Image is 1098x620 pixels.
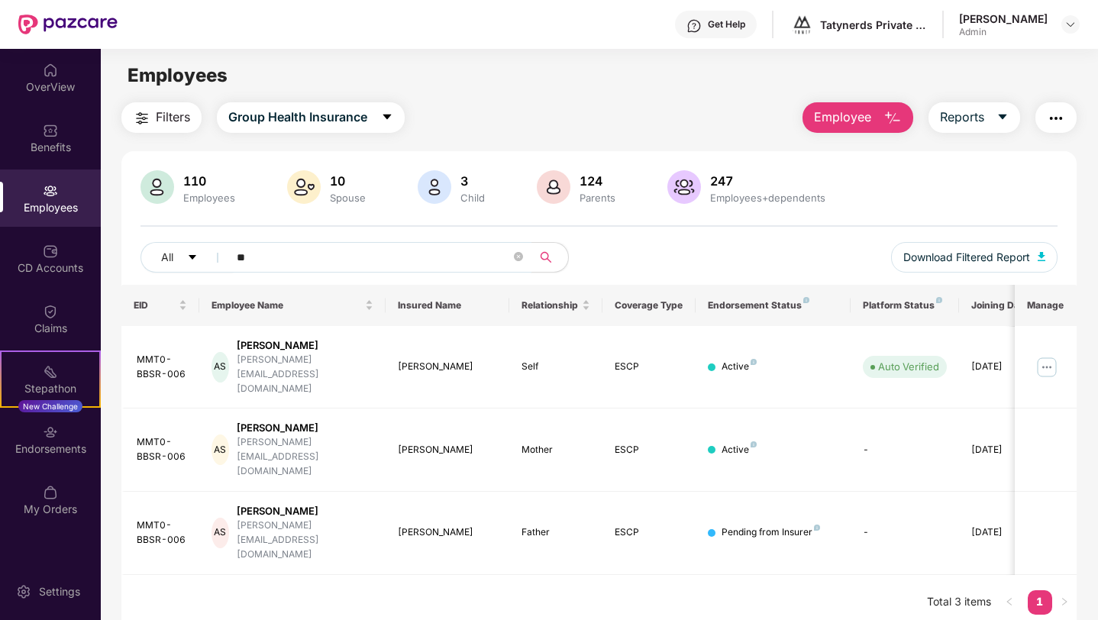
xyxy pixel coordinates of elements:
div: [PERSON_NAME][EMAIL_ADDRESS][DOMAIN_NAME] [237,435,373,479]
th: Joining Date [959,285,1052,326]
img: svg+xml;base64,PHN2ZyB4bWxucz0iaHR0cDovL3d3dy53My5vcmcvMjAwMC9zdmciIHdpZHRoPSIyNCIgaGVpZ2h0PSIyNC... [1047,109,1065,128]
div: Admin [959,26,1048,38]
div: MMT0-BBSR-006 [137,518,187,547]
div: [PERSON_NAME][EMAIL_ADDRESS][DOMAIN_NAME] [237,353,373,396]
span: All [161,249,173,266]
th: Coverage Type [602,285,696,326]
img: svg+xml;base64,PHN2ZyB4bWxucz0iaHR0cDovL3d3dy53My5vcmcvMjAwMC9zdmciIHdpZHRoPSIyNCIgaGVpZ2h0PSIyNC... [133,109,151,128]
img: svg+xml;base64,PHN2ZyB4bWxucz0iaHR0cDovL3d3dy53My5vcmcvMjAwMC9zdmciIHdpZHRoPSI4IiBoZWlnaHQ9IjgiIH... [936,297,942,303]
div: [PERSON_NAME][EMAIL_ADDRESS][DOMAIN_NAME] [237,518,373,562]
div: Mother [522,443,590,457]
div: 3 [457,173,488,189]
a: 1 [1028,590,1052,613]
span: search [531,251,560,263]
img: svg+xml;base64,PHN2ZyBpZD0iSGVscC0zMngzMiIgeG1sbnM9Imh0dHA6Ly93d3cudzMub3JnLzIwMDAvc3ZnIiB3aWR0aD... [686,18,702,34]
img: svg+xml;base64,PHN2ZyBpZD0iQ0RfQWNjb3VudHMiIGRhdGEtbmFtZT0iQ0QgQWNjb3VudHMiIHhtbG5zPSJodHRwOi8vd3... [43,244,58,259]
div: [PERSON_NAME] [398,443,498,457]
div: Employees [180,192,238,204]
div: 247 [707,173,828,189]
div: [DATE] [971,525,1040,540]
div: AS [212,518,229,548]
button: Download Filtered Report [891,242,1058,273]
div: AS [212,352,229,383]
button: Allcaret-down [140,242,234,273]
img: svg+xml;base64,PHN2ZyBpZD0iTXlfT3JkZXJzIiBkYXRhLW5hbWU9Ik15IE9yZGVycyIgeG1sbnM9Imh0dHA6Ly93d3cudz... [43,485,58,500]
div: [PERSON_NAME] [237,338,373,353]
img: svg+xml;base64,PHN2ZyB4bWxucz0iaHR0cDovL3d3dy53My5vcmcvMjAwMC9zdmciIHhtbG5zOnhsaW5rPSJodHRwOi8vd3... [667,170,701,204]
div: Parents [576,192,618,204]
div: Active [722,360,757,374]
div: Father [522,525,590,540]
div: Self [522,360,590,374]
div: 124 [576,173,618,189]
div: Get Help [708,18,745,31]
th: Manage [1015,285,1077,326]
img: svg+xml;base64,PHN2ZyB4bWxucz0iaHR0cDovL3d3dy53My5vcmcvMjAwMC9zdmciIHhtbG5zOnhsaW5rPSJodHRwOi8vd3... [883,109,902,128]
div: Child [457,192,488,204]
button: Reportscaret-down [928,102,1020,133]
span: Reports [940,108,984,127]
img: svg+xml;base64,PHN2ZyB4bWxucz0iaHR0cDovL3d3dy53My5vcmcvMjAwMC9zdmciIHhtbG5zOnhsaW5rPSJodHRwOi8vd3... [537,170,570,204]
div: ESCP [615,443,683,457]
div: 10 [327,173,369,189]
div: AS [212,434,229,465]
span: Employee [814,108,871,127]
div: ESCP [615,360,683,374]
button: left [997,590,1022,615]
div: Spouse [327,192,369,204]
span: Group Health Insurance [228,108,367,127]
span: EID [134,299,176,312]
img: manageButton [1035,355,1059,379]
img: New Pazcare Logo [18,15,118,34]
td: - [851,492,959,575]
div: Tatynerds Private Limited [820,18,927,32]
div: Platform Status [863,299,947,312]
span: close-circle [514,252,523,261]
span: Filters [156,108,190,127]
span: caret-down [996,111,1009,124]
div: Settings [34,584,85,599]
div: ESCP [615,525,683,540]
img: svg+xml;base64,PHN2ZyB4bWxucz0iaHR0cDovL3d3dy53My5vcmcvMjAwMC9zdmciIHdpZHRoPSI4IiBoZWlnaHQ9IjgiIH... [814,525,820,531]
img: svg+xml;base64,PHN2ZyBpZD0iU2V0dGluZy0yMHgyMCIgeG1sbnM9Imh0dHA6Ly93d3cudzMub3JnLzIwMDAvc3ZnIiB3aW... [16,584,31,599]
li: Previous Page [997,590,1022,615]
div: Stepathon [2,381,99,396]
th: Relationship [509,285,602,326]
img: svg+xml;base64,PHN2ZyB4bWxucz0iaHR0cDovL3d3dy53My5vcmcvMjAwMC9zdmciIHhtbG5zOnhsaW5rPSJodHRwOi8vd3... [140,170,174,204]
span: caret-down [381,111,393,124]
th: Insured Name [386,285,510,326]
div: MMT0-BBSR-006 [137,353,187,382]
button: Employee [803,102,913,133]
div: [DATE] [971,443,1040,457]
img: svg+xml;base64,PHN2ZyBpZD0iQmVuZWZpdHMiIHhtbG5zPSJodHRwOi8vd3d3LnczLm9yZy8yMDAwL3N2ZyIgd2lkdGg9Ij... [43,123,58,138]
img: svg+xml;base64,PHN2ZyB4bWxucz0iaHR0cDovL3d3dy53My5vcmcvMjAwMC9zdmciIHdpZHRoPSI4IiBoZWlnaHQ9IjgiIH... [751,441,757,447]
span: Download Filtered Report [903,249,1030,266]
span: close-circle [514,250,523,265]
button: Filters [121,102,202,133]
img: svg+xml;base64,PHN2ZyB4bWxucz0iaHR0cDovL3d3dy53My5vcmcvMjAwMC9zdmciIHdpZHRoPSIyMSIgaGVpZ2h0PSIyMC... [43,364,58,379]
img: svg+xml;base64,PHN2ZyBpZD0iRW1wbG95ZWVzIiB4bWxucz0iaHR0cDovL3d3dy53My5vcmcvMjAwMC9zdmciIHdpZHRoPS... [43,183,58,199]
li: Total 3 items [927,590,991,615]
span: Employees [128,64,228,86]
img: svg+xml;base64,PHN2ZyB4bWxucz0iaHR0cDovL3d3dy53My5vcmcvMjAwMC9zdmciIHdpZHRoPSI4IiBoZWlnaHQ9IjgiIH... [751,359,757,365]
th: Employee Name [199,285,386,326]
div: Active [722,443,757,457]
div: [PERSON_NAME] [398,360,498,374]
img: svg+xml;base64,PHN2ZyB4bWxucz0iaHR0cDovL3d3dy53My5vcmcvMjAwMC9zdmciIHdpZHRoPSI4IiBoZWlnaHQ9IjgiIH... [803,297,809,303]
button: search [531,242,569,273]
div: Pending from Insurer [722,525,820,540]
li: Next Page [1052,590,1077,615]
span: caret-down [187,252,198,264]
li: 1 [1028,590,1052,615]
div: [DATE] [971,360,1040,374]
div: MMT0-BBSR-006 [137,435,187,464]
th: EID [121,285,199,326]
div: New Challenge [18,400,82,412]
span: Relationship [522,299,579,312]
span: left [1005,597,1014,606]
div: Auto Verified [878,359,939,374]
img: svg+xml;base64,PHN2ZyB4bWxucz0iaHR0cDovL3d3dy53My5vcmcvMjAwMC9zdmciIHhtbG5zOnhsaW5rPSJodHRwOi8vd3... [418,170,451,204]
img: svg+xml;base64,PHN2ZyBpZD0iRHJvcGRvd24tMzJ4MzIiIHhtbG5zPSJodHRwOi8vd3d3LnczLm9yZy8yMDAwL3N2ZyIgd2... [1064,18,1077,31]
img: svg+xml;base64,PHN2ZyBpZD0iQ2xhaW0iIHhtbG5zPSJodHRwOi8vd3d3LnczLm9yZy8yMDAwL3N2ZyIgd2lkdGg9IjIwIi... [43,304,58,319]
button: right [1052,590,1077,615]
